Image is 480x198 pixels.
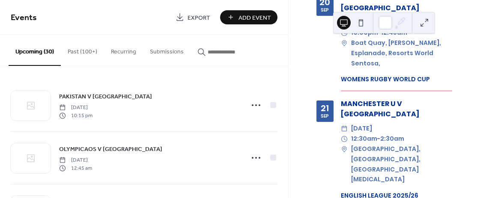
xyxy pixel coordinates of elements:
[59,145,162,154] span: OLYMPICAOS V [GEOGRAPHIC_DATA]
[341,144,348,154] div: ​
[321,104,329,112] div: 21
[61,35,104,65] button: Past (100+)
[351,124,372,134] span: [DATE]
[351,38,452,68] span: Boat Quay, [PERSON_NAME], Esplanade, Resorts World Sentosa,
[9,35,61,66] button: Upcoming (30)
[377,134,380,144] span: -
[59,157,92,164] span: [DATE]
[321,114,329,118] div: Sep
[59,112,92,119] span: 10:15 pm
[143,35,191,65] button: Submissions
[341,38,348,48] div: ​
[239,13,271,22] span: Add Event
[341,99,452,119] div: MANCHESTER U V [GEOGRAPHIC_DATA]
[341,75,452,84] div: WOMENS RUGBY WORLD CUP
[59,104,92,112] span: [DATE]
[59,92,152,101] span: PAKISTAN V [GEOGRAPHIC_DATA]
[11,9,37,26] span: Events
[188,13,210,22] span: Export
[59,164,92,172] span: 12:45 am
[169,10,217,24] a: Export
[220,10,277,24] button: Add Event
[351,144,452,185] span: [GEOGRAPHIC_DATA], [GEOGRAPHIC_DATA], [GEOGRAPHIC_DATA][MEDICAL_DATA]
[380,134,404,144] span: 2:30am
[341,124,348,134] div: ​
[321,8,329,12] div: Sep
[104,35,143,65] button: Recurring
[59,92,152,101] a: PAKISTAN V [GEOGRAPHIC_DATA]
[351,134,377,144] span: 12:30am
[59,144,162,154] a: OLYMPICAOS V [GEOGRAPHIC_DATA]
[341,134,348,144] div: ​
